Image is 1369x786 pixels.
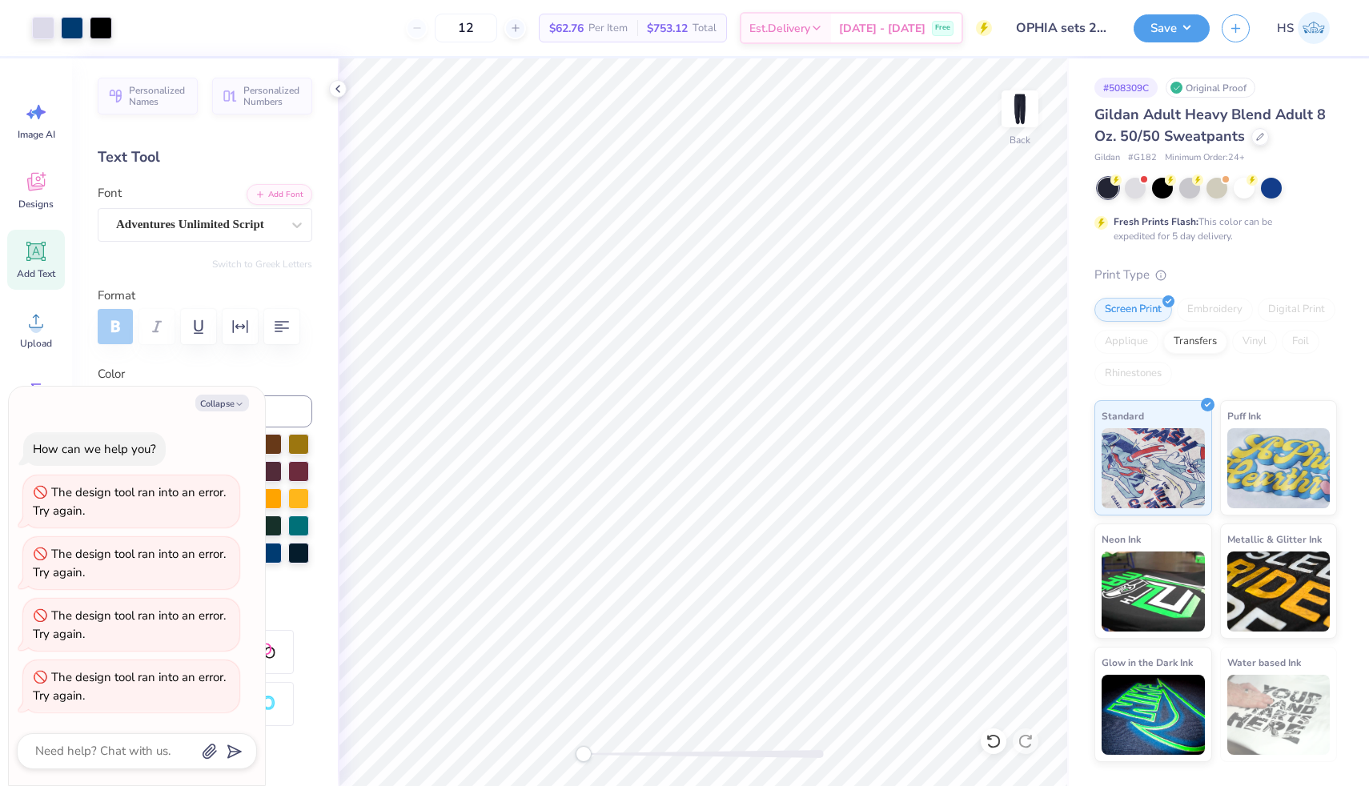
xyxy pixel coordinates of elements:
a: HS [1270,12,1337,44]
span: Standard [1102,407,1144,424]
span: Free [935,22,950,34]
div: Back [1010,133,1030,147]
label: Color [98,365,312,383]
span: Upload [20,337,52,350]
span: # G182 [1128,151,1157,165]
div: The design tool ran into an error. Try again. [33,546,226,580]
div: Accessibility label [576,746,592,762]
button: Personalized Names [98,78,198,114]
span: Est. Delivery [749,20,810,37]
div: Foil [1282,330,1319,354]
button: Add Font [247,184,312,205]
div: The design tool ran into an error. Try again. [33,608,226,642]
input: – – [435,14,497,42]
span: Designs [18,198,54,211]
span: Per Item [588,20,628,37]
span: $753.12 [647,20,688,37]
button: Switch to Greek Letters [212,258,312,271]
div: Vinyl [1232,330,1277,354]
div: Transfers [1163,330,1227,354]
span: Puff Ink [1227,407,1261,424]
span: Add Text [17,267,55,280]
span: Image AI [18,128,55,141]
span: Personalized Numbers [243,85,303,107]
input: Untitled Design [1004,12,1122,44]
img: Water based Ink [1227,675,1331,755]
div: Rhinestones [1094,362,1172,386]
button: Save [1134,14,1210,42]
label: Font [98,184,122,203]
span: Gildan [1094,151,1120,165]
div: Applique [1094,330,1158,354]
span: HS [1277,19,1294,38]
button: Collapse [195,395,249,411]
img: Hailey Stephens [1298,12,1330,44]
div: Screen Print [1094,298,1172,322]
span: Personalized Names [129,85,188,107]
img: Metallic & Glitter Ink [1227,551,1331,632]
strong: Fresh Prints Flash: [1114,215,1198,228]
div: Print Type [1094,266,1337,284]
span: Neon Ink [1102,531,1141,547]
div: This color can be expedited for 5 day delivery. [1114,215,1311,243]
img: Back [1004,93,1036,125]
span: Water based Ink [1227,654,1301,671]
span: Total [693,20,717,37]
div: How can we help you? [33,441,156,457]
label: Format [98,287,312,305]
div: Digital Print [1258,298,1335,322]
div: Embroidery [1177,298,1253,322]
span: Glow in the Dark Ink [1102,654,1193,671]
div: The design tool ran into an error. Try again. [33,669,226,704]
span: Gildan Adult Heavy Blend Adult 8 Oz. 50/50 Sweatpants [1094,105,1326,146]
img: Puff Ink [1227,428,1331,508]
span: Metallic & Glitter Ink [1227,531,1322,547]
span: $62.76 [549,20,584,37]
div: # 508309C [1094,78,1158,98]
div: Text Tool [98,146,312,168]
img: Standard [1102,428,1205,508]
img: Neon Ink [1102,551,1205,632]
div: The design tool ran into an error. Try again. [33,484,226,519]
button: Personalized Numbers [212,78,312,114]
img: Glow in the Dark Ink [1102,675,1205,755]
div: Original Proof [1166,78,1255,98]
span: Minimum Order: 24 + [1165,151,1245,165]
span: [DATE] - [DATE] [839,20,925,37]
